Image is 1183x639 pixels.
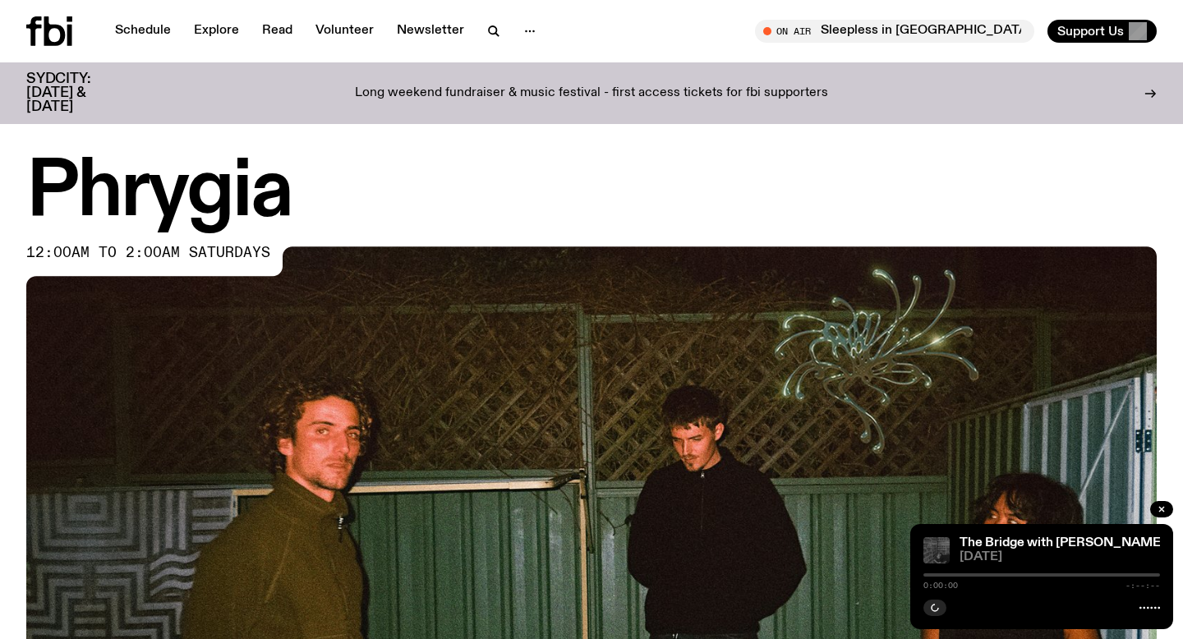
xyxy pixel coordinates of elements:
[387,20,474,43] a: Newsletter
[26,72,131,114] h3: SYDCITY: [DATE] & [DATE]
[1057,24,1124,39] span: Support Us
[184,20,249,43] a: Explore
[755,20,1034,43] button: On AirSleepless in [GEOGRAPHIC_DATA]
[960,536,1165,549] a: The Bridge with [PERSON_NAME]
[26,156,1157,230] h1: Phrygia
[355,86,828,101] p: Long weekend fundraiser & music festival - first access tickets for fbi supporters
[1125,582,1160,590] span: -:--:--
[960,551,1160,563] span: [DATE]
[252,20,302,43] a: Read
[26,246,270,260] span: 12:00am to 2:00am saturdays
[306,20,384,43] a: Volunteer
[105,20,181,43] a: Schedule
[1047,20,1157,43] button: Support Us
[923,582,958,590] span: 0:00:00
